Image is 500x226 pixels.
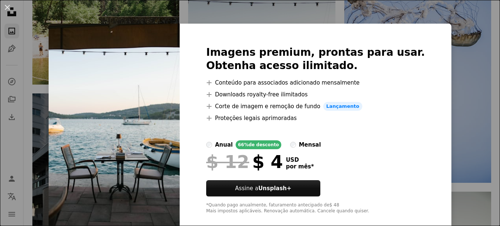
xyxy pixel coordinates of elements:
h2: Imagens premium, prontas para usar. Obtenha acesso ilimitado. [206,46,425,72]
div: 66% de desconto [236,140,281,149]
div: *Quando pago anualmente, faturamento antecipado de $ 48 Mais impostos aplicáveis. Renovação autom... [206,202,425,214]
span: por mês * [286,163,314,170]
input: anual66%de desconto [206,142,212,148]
li: Proteções legais aprimoradas [206,114,425,123]
strong: Unsplash+ [258,185,291,192]
div: mensal [299,140,321,149]
button: Assine aUnsplash+ [206,180,320,196]
div: $ 4 [206,152,283,171]
div: anual [215,140,233,149]
li: Downloads royalty-free ilimitados [206,90,425,99]
input: mensal [290,142,296,148]
li: Conteúdo para associados adicionado mensalmente [206,78,425,87]
li: Corte de imagem e remoção de fundo [206,102,425,111]
span: Lançamento [323,102,362,111]
span: USD [286,157,314,163]
span: $ 12 [206,152,249,171]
